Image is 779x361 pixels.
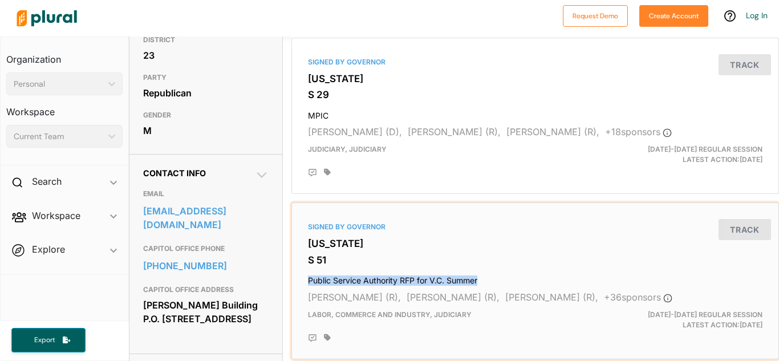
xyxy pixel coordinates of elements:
div: Add Position Statement [308,334,317,343]
div: Republican [143,84,269,102]
button: Track [719,219,771,240]
h3: S 29 [308,89,762,100]
h4: MPIC [308,106,762,121]
span: Labor, Commerce and Industry, Judiciary [308,310,472,319]
div: Latest Action: [DATE] [614,310,771,330]
div: Signed by Governor [308,222,762,232]
button: Export [11,328,86,352]
span: [DATE]-[DATE] Regular Session [648,310,762,319]
button: Request Demo [563,5,628,27]
h3: [US_STATE] [308,238,762,249]
div: Current Team [14,131,104,143]
div: [PERSON_NAME] Building P.O. [STREET_ADDRESS] [143,297,269,327]
div: 23 [143,47,269,64]
a: Request Demo [563,9,628,21]
h3: PARTY [143,71,269,84]
h3: GENDER [143,108,269,122]
span: Export [26,335,63,345]
div: Latest Action: [DATE] [614,144,771,165]
a: Log In [746,10,768,21]
h3: CAPITOL OFFICE ADDRESS [143,283,269,297]
a: Create Account [639,9,708,21]
div: Add tags [324,334,331,342]
div: Add Position Statement [308,168,317,177]
div: Add tags [324,168,331,176]
div: Personal [14,78,104,90]
h3: [US_STATE] [308,73,762,84]
span: + 18 sponsor s [605,126,672,137]
span: + 36 sponsor s [604,291,672,303]
a: [EMAIL_ADDRESS][DOMAIN_NAME] [143,202,269,233]
div: Signed by Governor [308,57,762,67]
span: Judiciary, Judiciary [308,145,387,153]
span: [PERSON_NAME] (R), [506,126,599,137]
h3: CAPITOL OFFICE PHONE [143,242,269,255]
span: [PERSON_NAME] (R), [505,291,598,303]
h3: Organization [6,43,123,68]
h3: EMAIL [143,187,269,201]
h4: Public Service Authority RFP for V.C. Summer [308,270,762,286]
h2: Search [32,175,62,188]
button: Create Account [639,5,708,27]
span: Contact Info [143,168,206,178]
a: [PHONE_NUMBER] [143,257,269,274]
span: [PERSON_NAME] (R), [407,291,500,303]
span: [PERSON_NAME] (R), [308,291,401,303]
span: [DATE]-[DATE] Regular Session [648,145,762,153]
span: [PERSON_NAME] (R), [408,126,501,137]
span: [PERSON_NAME] (D), [308,126,402,137]
button: Track [719,54,771,75]
h3: Workspace [6,95,123,120]
div: M [143,122,269,139]
h3: S 51 [308,254,762,266]
h3: DISTRICT [143,33,269,47]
